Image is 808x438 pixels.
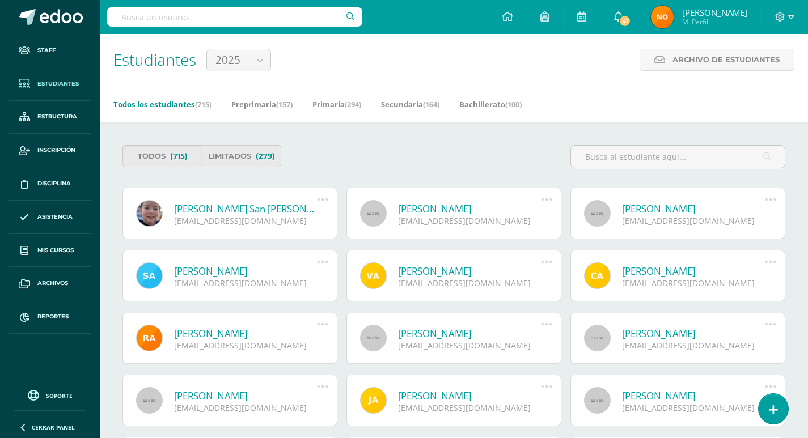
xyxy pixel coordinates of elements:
div: [EMAIL_ADDRESS][DOMAIN_NAME] [398,215,541,226]
a: [PERSON_NAME] [622,327,765,340]
span: 41 [619,15,631,27]
input: Busca al estudiante aquí... [571,146,785,168]
input: Busca un usuario... [107,7,362,27]
a: [PERSON_NAME] [174,265,317,278]
a: [PERSON_NAME] [622,265,765,278]
div: [EMAIL_ADDRESS][DOMAIN_NAME] [398,402,541,413]
span: (164) [423,99,439,109]
div: [EMAIL_ADDRESS][DOMAIN_NAME] [174,215,317,226]
div: [EMAIL_ADDRESS][DOMAIN_NAME] [398,340,541,351]
a: [PERSON_NAME] San [PERSON_NAME] [174,202,317,215]
div: [EMAIL_ADDRESS][DOMAIN_NAME] [622,340,765,351]
a: Todos(715) [122,145,202,167]
span: Disciplina [37,179,71,188]
div: [EMAIL_ADDRESS][DOMAIN_NAME] [174,278,317,288]
a: Staff [9,34,91,67]
span: Archivos [37,279,68,288]
span: 2025 [215,49,240,71]
span: Estructura [37,112,77,121]
a: Preprimaria(157) [231,95,293,113]
a: Inscripción [9,134,91,167]
div: [EMAIL_ADDRESS][DOMAIN_NAME] [174,402,317,413]
div: [EMAIL_ADDRESS][DOMAIN_NAME] [174,340,317,351]
span: Reportes [37,312,69,321]
a: Bachillerato(100) [459,95,522,113]
span: (100) [505,99,522,109]
div: [EMAIL_ADDRESS][DOMAIN_NAME] [622,278,765,288]
a: Disciplina [9,167,91,201]
span: Archivo de Estudiantes [672,49,780,70]
a: [PERSON_NAME] [398,327,541,340]
span: (294) [345,99,361,109]
a: Limitados(279) [202,145,281,167]
a: [PERSON_NAME] [398,389,541,402]
a: [PERSON_NAME] [622,389,765,402]
span: Asistencia [37,212,73,222]
span: Estudiantes [37,79,79,88]
a: 2025 [207,49,270,71]
span: (715) [195,99,211,109]
a: Archivos [9,267,91,300]
a: Archivo de Estudiantes [640,49,794,71]
div: [EMAIL_ADDRESS][DOMAIN_NAME] [622,402,765,413]
a: Secundaria(164) [381,95,439,113]
div: [EMAIL_ADDRESS][DOMAIN_NAME] [622,215,765,226]
a: Primaria(294) [312,95,361,113]
span: Staff [37,46,56,55]
img: 5ab026cfe20b66e6dbc847002bf25bcf.png [651,6,674,28]
a: [PERSON_NAME] [622,202,765,215]
a: Mis cursos [9,234,91,267]
span: [PERSON_NAME] [682,7,747,18]
span: Cerrar panel [32,423,75,431]
span: Soporte [46,392,73,399]
a: [PERSON_NAME] [398,202,541,215]
a: Todos los estudiantes(715) [113,95,211,113]
span: (279) [256,146,275,167]
a: Estructura [9,101,91,134]
span: (715) [170,146,188,167]
a: Estudiantes [9,67,91,101]
a: Soporte [14,387,86,402]
div: [EMAIL_ADDRESS][DOMAIN_NAME] [398,278,541,288]
span: Estudiantes [113,49,196,70]
a: [PERSON_NAME] [398,265,541,278]
span: Inscripción [37,146,75,155]
span: (157) [276,99,293,109]
a: [PERSON_NAME] [174,389,317,402]
span: Mis cursos [37,246,74,255]
span: Mi Perfil [682,17,747,27]
a: Reportes [9,300,91,334]
a: Asistencia [9,201,91,234]
a: [PERSON_NAME] [174,327,317,340]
